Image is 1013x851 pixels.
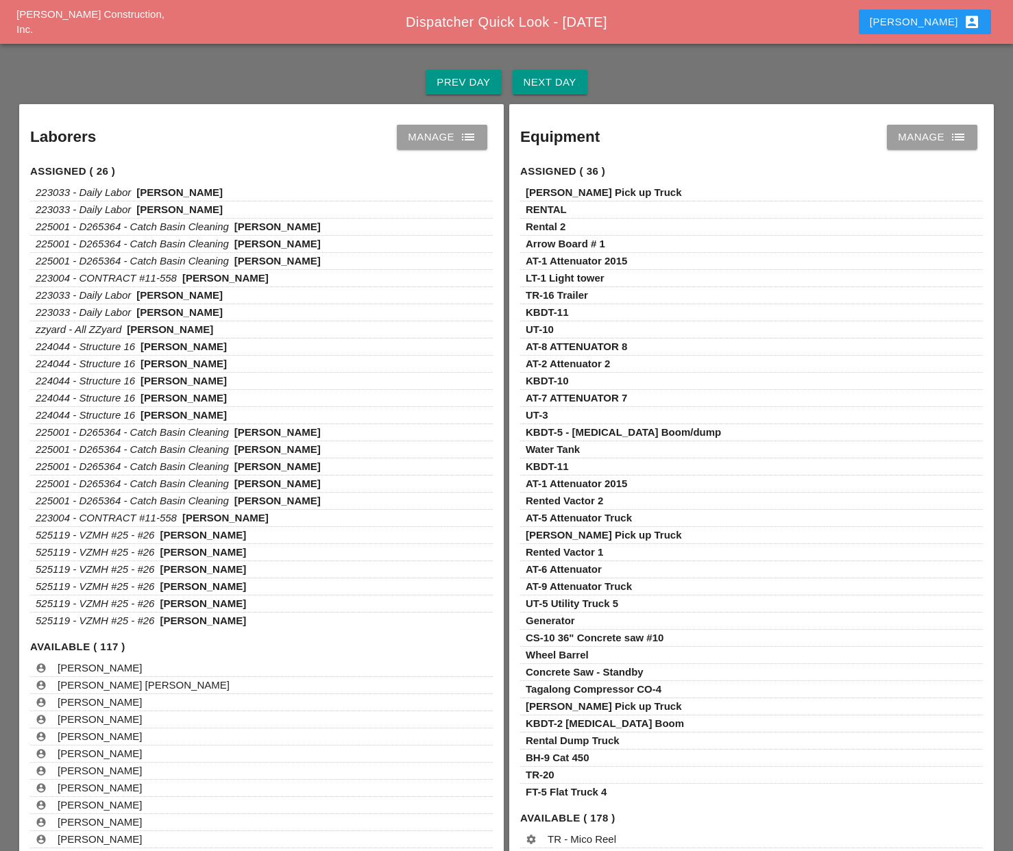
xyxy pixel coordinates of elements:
span: 525119 - VZMH #25 - #26 [36,597,154,609]
span: TR-20 [526,769,554,780]
span: TR-16 Trailer [526,289,588,301]
h4: Assigned ( 36 ) [520,164,983,180]
span: [PERSON_NAME] [58,662,142,674]
span: KBDT-11 [526,460,569,472]
i: account_circle [36,834,47,845]
span: AT-1 Attenuator 2015 [526,478,627,489]
i: list [460,129,476,145]
span: [PERSON_NAME] [127,323,213,335]
span: [PERSON_NAME] [141,375,227,386]
span: Rental Dump Truck [526,735,620,746]
span: 224044 - Structure 16 [36,392,135,404]
span: [PERSON_NAME] Pick up Truck [526,186,682,198]
span: [PERSON_NAME] [141,358,227,369]
span: [PERSON_NAME] Pick up Truck [526,529,682,541]
span: [PERSON_NAME] [160,546,246,558]
span: [PERSON_NAME] [160,615,246,626]
span: [PERSON_NAME] [234,426,321,438]
span: KBDT-10 [526,375,569,386]
i: account_circle [36,748,47,759]
i: account_circle [36,731,47,742]
span: 225001 - D265364 - Catch Basin Cleaning [36,255,229,267]
button: [PERSON_NAME] [859,10,991,34]
h4: Assigned ( 26 ) [30,164,493,180]
span: [PERSON_NAME] [160,529,246,541]
span: [PERSON_NAME] [58,833,142,845]
span: 225001 - D265364 - Catch Basin Cleaning [36,221,229,232]
span: Arrow Board # 1 [526,238,605,249]
span: Wheel Barrel [526,649,589,661]
span: [PERSON_NAME] [160,597,246,609]
span: KBDT-2 [MEDICAL_DATA] Boom [526,717,684,729]
h2: Laborers [30,125,96,149]
i: account_box [964,14,980,30]
span: AT-2 Attenuator 2 [526,358,610,369]
span: 223033 - Daily Labor [36,289,131,301]
i: account_circle [36,765,47,776]
span: UT-5 Utility Truck 5 [526,597,618,609]
span: [PERSON_NAME] [PERSON_NAME] [58,679,230,691]
span: [PERSON_NAME] [136,289,223,301]
span: [PERSON_NAME] [136,186,223,198]
span: [PERSON_NAME] [234,460,321,472]
span: 225001 - D265364 - Catch Basin Cleaning [36,426,229,438]
span: 225001 - D265364 - Catch Basin Cleaning [36,238,229,249]
span: 223033 - Daily Labor [36,203,131,215]
i: list [950,129,966,145]
i: settings [526,834,537,845]
i: account_circle [36,697,47,708]
span: [PERSON_NAME] [58,799,142,811]
span: [PERSON_NAME] [234,238,321,249]
span: [PERSON_NAME] [58,782,142,793]
span: [PERSON_NAME] [136,306,223,318]
span: 525119 - VZMH #25 - #26 [36,529,154,541]
span: 525119 - VZMH #25 - #26 [36,563,154,575]
i: account_circle [36,663,47,674]
span: [PERSON_NAME] [182,512,269,523]
span: KBDT-11 [526,306,569,318]
span: [PERSON_NAME] [160,580,246,592]
h4: Available ( 178 ) [520,811,983,826]
span: [PERSON_NAME] [58,713,142,725]
span: [PERSON_NAME] [234,495,321,506]
span: [PERSON_NAME] [234,478,321,489]
span: KBDT-5 - [MEDICAL_DATA] Boom/dump [526,426,721,438]
span: [PERSON_NAME] [58,748,142,759]
span: 525119 - VZMH #25 - #26 [36,615,154,626]
a: [PERSON_NAME] Construction, Inc. [16,8,164,36]
span: 224044 - Structure 16 [36,375,135,386]
span: [PERSON_NAME] [58,765,142,776]
span: RENTAL [526,203,567,215]
span: 223033 - Daily Labor [36,186,131,198]
h4: Available ( 117 ) [30,639,493,655]
a: Manage [397,125,487,149]
span: Dispatcher Quick Look - [DATE] [406,14,607,29]
span: Rented Vactor 2 [526,495,603,506]
span: Rental 2 [526,221,565,232]
span: 225001 - D265364 - Catch Basin Cleaning [36,443,229,455]
span: LT-1 Light tower [526,272,605,284]
span: Water Tank [526,443,580,455]
span: [PERSON_NAME] [141,409,227,421]
span: CS-10 36" Concrete saw #10 [526,632,663,643]
span: [PERSON_NAME] Pick up Truck [526,700,682,712]
span: AT-7 ATTENUATOR 7 [526,392,627,404]
h2: Equipment [520,125,600,149]
span: TR - Mico Reel [548,833,616,845]
button: Prev Day [426,70,501,95]
span: [PERSON_NAME] [234,221,321,232]
span: [PERSON_NAME] [58,696,142,708]
i: account_circle [36,800,47,811]
span: 224044 - Structure 16 [36,358,135,369]
span: [PERSON_NAME] [58,816,142,828]
span: 223004 - CONTRACT #11-558 [36,272,177,284]
span: 223004 - CONTRACT #11-558 [36,512,177,523]
span: AT-6 Attenuator [526,563,602,575]
span: Concrete Saw - Standby [526,666,644,678]
span: Tagalong Compressor CO-4 [526,683,661,695]
span: [PERSON_NAME] [136,203,223,215]
i: account_circle [36,782,47,793]
div: Manage [898,129,966,145]
span: UT-10 [526,323,554,335]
